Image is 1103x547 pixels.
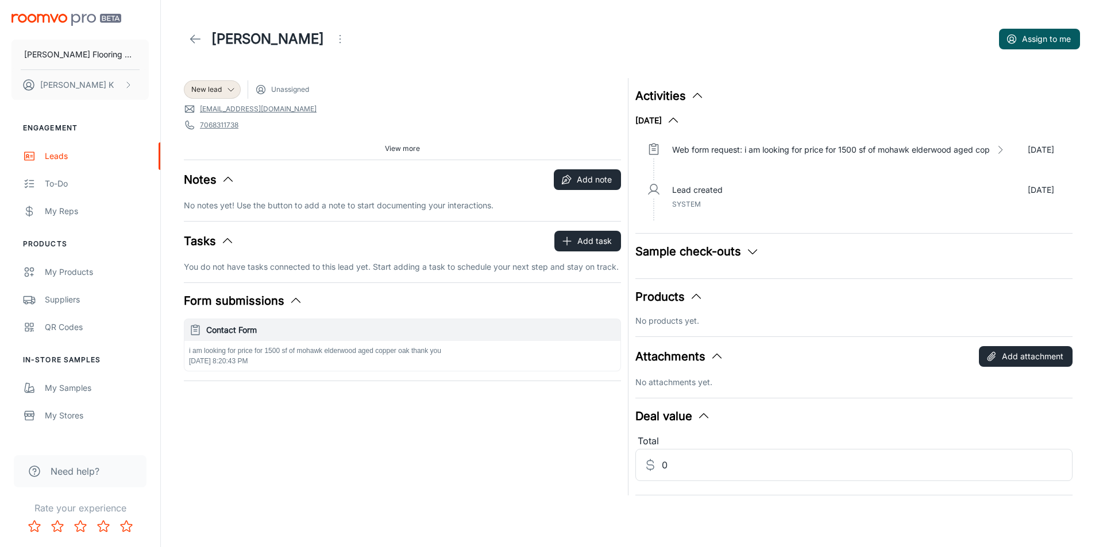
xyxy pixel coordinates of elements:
p: i am looking for price for 1500 sf of mohawk elderwood aged copper oak thank you [189,346,616,356]
button: Rate 5 star [115,515,138,538]
button: Open menu [329,28,352,51]
button: Assign to me [999,29,1080,49]
p: [DATE] [1028,143,1054,156]
div: My Samples [45,382,149,394]
p: No products yet. [635,315,1073,327]
p: No attachments yet. [635,376,1073,389]
button: Tasks [184,232,234,250]
span: Need help? [51,464,99,478]
div: My Stores [45,409,149,422]
button: Attachments [635,348,724,365]
p: [DATE] [1028,184,1054,196]
div: My Products [45,266,149,278]
span: New lead [191,84,222,95]
button: [PERSON_NAME] Flooring Center Inc [11,40,149,69]
div: QR Codes [45,321,149,333]
p: You do not have tasks connected to this lead yet. Start adding a task to schedule your next step ... [184,261,621,273]
span: Unassigned [271,84,309,95]
div: Suppliers [45,293,149,306]
p: Lead created [672,184,723,196]
p: [PERSON_NAME] Flooring Center Inc [24,48,136,61]
img: Roomvo PRO Beta [11,14,121,26]
button: Add task [554,231,621,251]
button: Rate 3 star [69,515,92,538]
p: [PERSON_NAME] K [40,79,114,91]
input: Estimated deal value [662,449,1073,481]
p: Rate your experience [9,501,151,515]
button: Deal value [635,408,711,425]
button: Add note [554,169,621,190]
div: New lead [184,80,241,99]
h1: [PERSON_NAME] [211,29,324,49]
button: Form submissions [184,292,303,309]
button: Rate 1 star [23,515,46,538]
button: [DATE] [635,114,680,127]
button: Rate 4 star [92,515,115,538]
span: [DATE] 8:20:43 PM [189,357,248,365]
button: Sample check-outs [635,243,759,260]
a: 7068311738 [200,120,238,130]
button: Activities [635,87,704,104]
p: No notes yet! Use the button to add a note to start documenting your interactions. [184,199,621,212]
button: Add attachment [979,346,1073,367]
span: System [672,200,701,208]
h6: Contact Form [206,324,616,336]
div: Leads [45,150,149,162]
button: Rate 2 star [46,515,69,538]
a: [EMAIL_ADDRESS][DOMAIN_NAME] [200,104,317,114]
p: Web form request: i am looking for price for 1500 sf of mohawk elderwood aged cop [672,143,990,156]
button: Contact Formi am looking for price for 1500 sf of mohawk elderwood aged copper oak thank you[DATE... [184,319,620,371]
div: Total [635,434,1073,449]
button: View more [380,140,425,157]
span: View more [385,143,420,154]
button: Notes [184,171,235,188]
div: To-do [45,177,149,190]
button: Products [635,288,703,305]
div: My Reps [45,205,149,218]
button: [PERSON_NAME] K [11,70,149,100]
